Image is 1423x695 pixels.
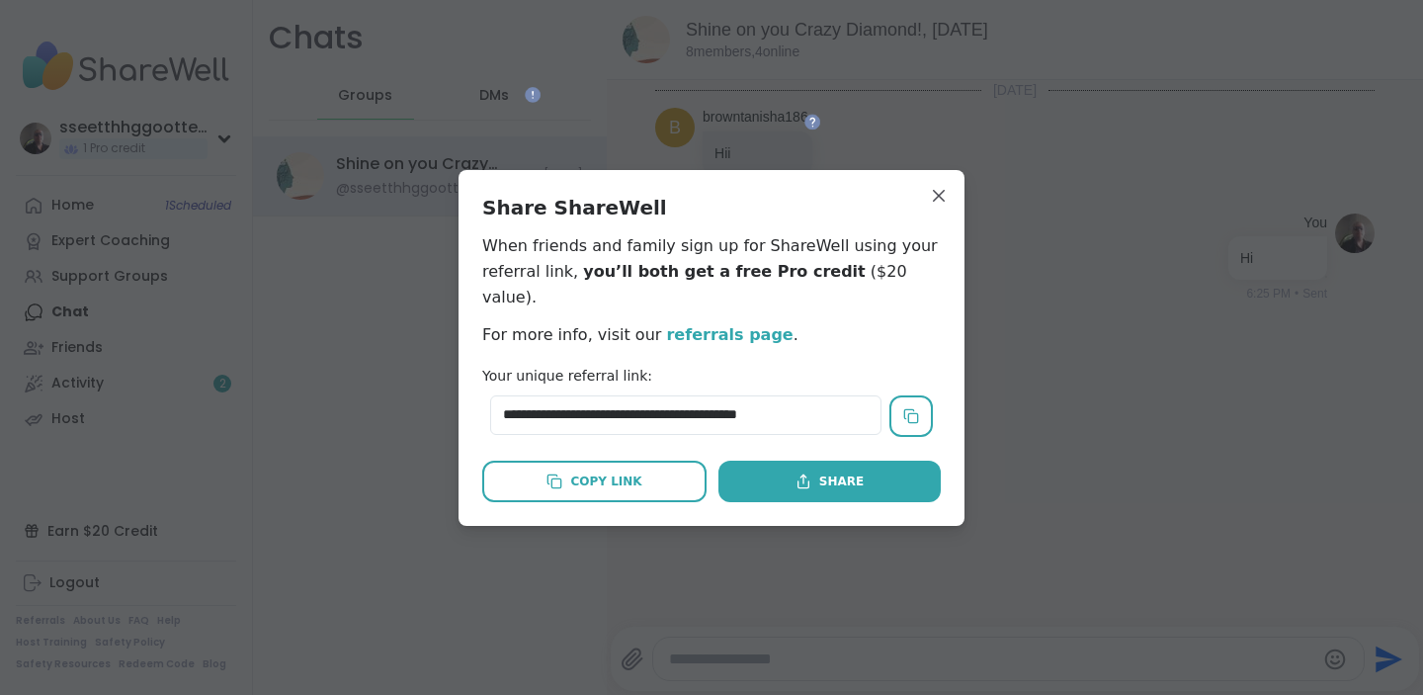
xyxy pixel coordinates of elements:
[525,87,541,103] iframe: Spotlight
[795,473,864,490] div: Share
[482,194,941,221] h2: Share ShareWell
[482,322,941,348] p: For more info, visit our .
[718,461,941,502] button: Share
[666,325,793,344] a: referrals page
[583,262,866,281] span: you’ll both get a free Pro credit
[482,233,941,310] p: When friends and family sign up for ShareWell using your referral link, ($20 value).
[482,368,652,384] label: Your unique referral link:
[482,461,707,502] button: Copy Link
[546,473,641,490] div: Copy Link
[804,114,820,130] iframe: Spotlight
